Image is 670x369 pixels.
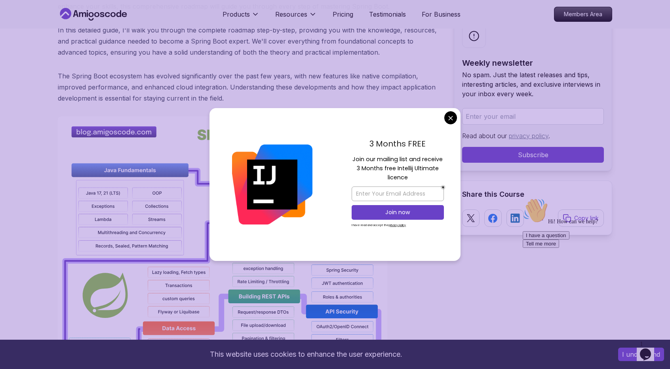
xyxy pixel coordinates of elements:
span: Hi! How can we help? [3,24,78,30]
iframe: chat widget [520,195,662,333]
h2: Share this Course [462,189,604,200]
h2: Weekly newsletter [462,57,604,68]
input: Enter your email [462,108,604,125]
button: I have a question [3,36,50,45]
div: 👋Hi! How can we help?I have a questionTell me more [3,3,146,53]
a: Testimonials [369,10,406,19]
p: The Spring Boot ecosystem has evolved significantly over the past few years, with new features li... [58,70,441,104]
button: Accept cookies [618,348,664,361]
p: Members Area [554,7,612,21]
a: Members Area [554,7,612,22]
p: Resources [275,10,307,19]
a: Pricing [333,10,353,19]
button: Tell me more [3,45,40,53]
p: In this detailed guide, I'll walk you through the complete roadmap step-by-step, providing you wi... [58,25,441,58]
button: Resources [275,10,317,25]
button: Products [223,10,259,25]
p: Read about our . [462,131,604,141]
img: :wave: [3,3,29,29]
p: Products [223,10,250,19]
a: For Business [422,10,461,19]
p: No spam. Just the latest releases and tips, interesting articles, and exclusive interviews in you... [462,70,604,99]
div: This website uses cookies to enhance the user experience. [6,346,606,363]
a: privacy policy [509,132,548,140]
button: Subscribe [462,147,604,163]
iframe: chat widget [637,337,662,361]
